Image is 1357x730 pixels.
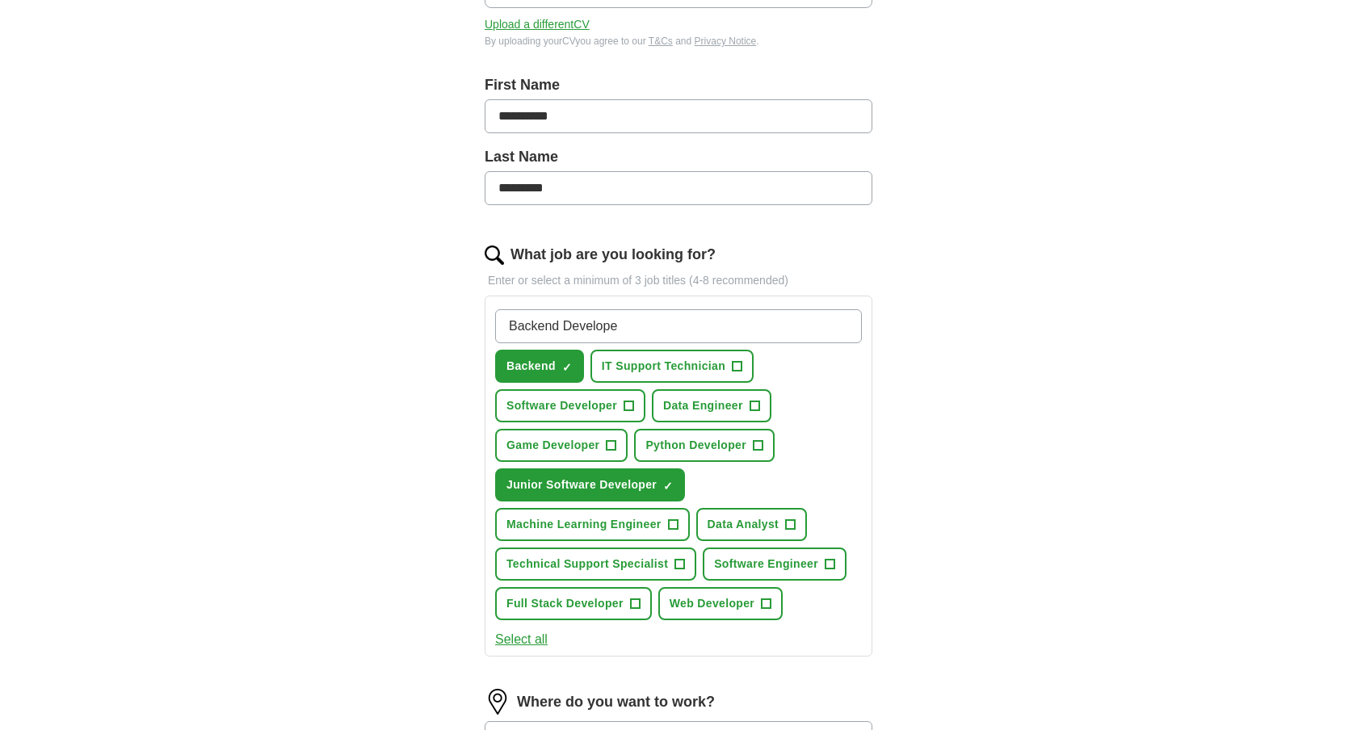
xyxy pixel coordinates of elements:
[714,556,818,573] span: Software Engineer
[506,516,662,533] span: Machine Learning Engineer
[562,361,572,374] span: ✓
[495,468,685,501] button: Junior Software Developer✓
[485,146,872,168] label: Last Name
[485,34,872,48] div: By uploading your CV you agree to our and .
[495,547,696,581] button: Technical Support Specialist
[485,689,510,715] img: location.png
[510,244,716,266] label: What job are you looking for?
[517,691,715,713] label: Where do you want to work?
[506,595,624,612] span: Full Stack Developer
[708,516,779,533] span: Data Analyst
[495,630,548,649] button: Select all
[695,36,757,47] a: Privacy Notice
[663,480,673,493] span: ✓
[506,358,556,375] span: Backend
[670,595,754,612] span: Web Developer
[652,389,771,422] button: Data Engineer
[485,245,504,265] img: search.png
[658,587,783,620] button: Web Developer
[485,272,872,289] p: Enter or select a minimum of 3 job titles (4-8 recommended)
[645,437,746,454] span: Python Developer
[696,508,808,541] button: Data Analyst
[663,397,743,414] span: Data Engineer
[506,476,657,493] span: Junior Software Developer
[506,556,668,573] span: Technical Support Specialist
[506,437,599,454] span: Game Developer
[485,74,872,96] label: First Name
[649,36,673,47] a: T&Cs
[495,309,862,343] input: Type a job title and press enter
[703,547,847,581] button: Software Engineer
[495,587,652,620] button: Full Stack Developer
[495,508,690,541] button: Machine Learning Engineer
[495,350,584,383] button: Backend✓
[506,397,617,414] span: Software Developer
[634,429,775,462] button: Python Developer
[602,358,725,375] span: IT Support Technician
[485,16,590,33] button: Upload a differentCV
[590,350,754,383] button: IT Support Technician
[495,429,628,462] button: Game Developer
[495,389,645,422] button: Software Developer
